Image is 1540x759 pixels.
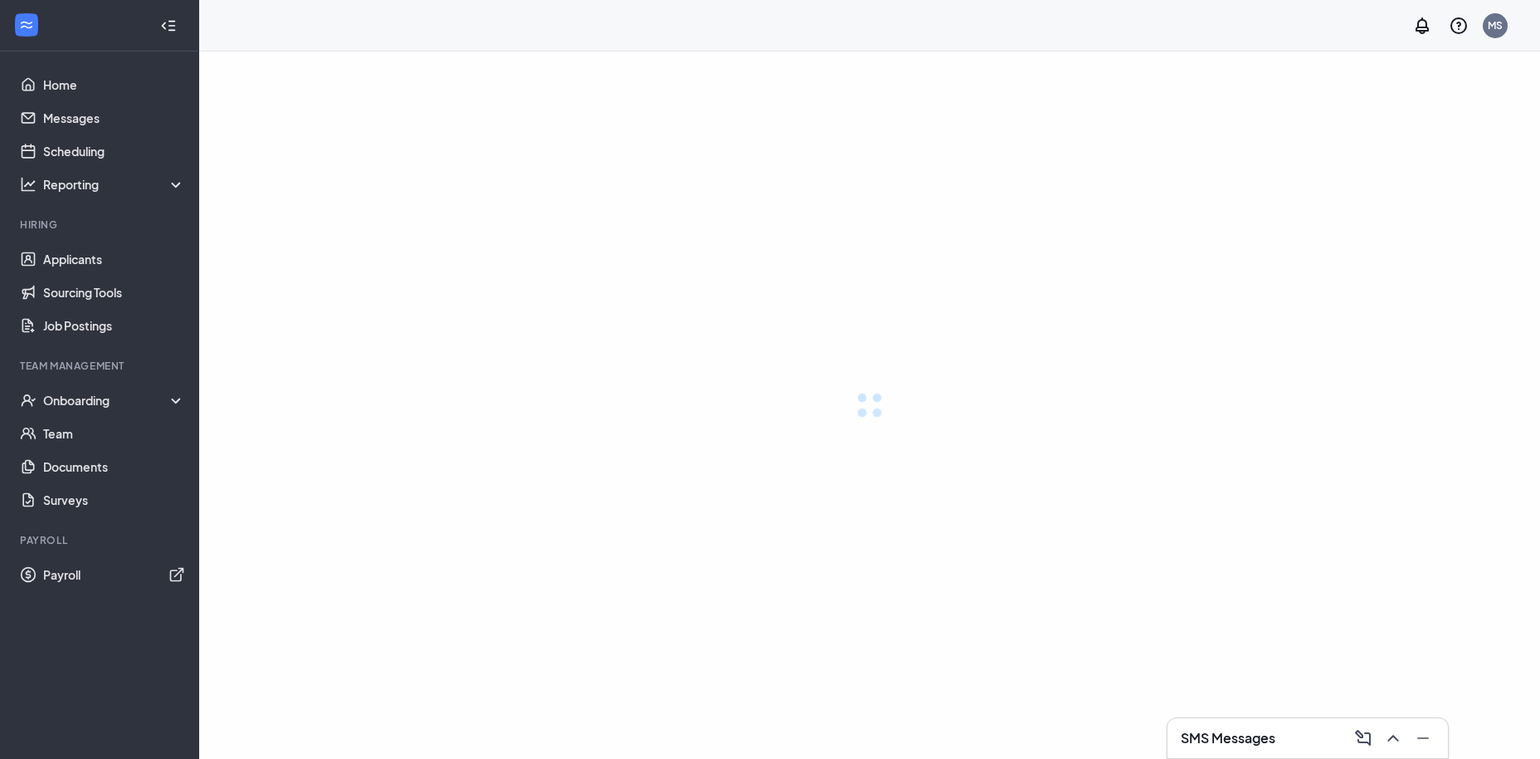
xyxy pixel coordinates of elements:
[43,483,185,517] a: Surveys
[43,242,185,276] a: Applicants
[43,68,185,101] a: Home
[20,392,37,409] svg: UserCheck
[43,135,185,168] a: Scheduling
[43,392,186,409] div: Onboarding
[43,417,185,450] a: Team
[20,218,182,232] div: Hiring
[1383,728,1403,748] svg: ChevronUp
[1488,18,1503,32] div: MS
[1353,728,1373,748] svg: ComposeMessage
[20,176,37,193] svg: Analysis
[18,17,35,33] svg: WorkstreamLogo
[43,309,185,342] a: Job Postings
[43,276,185,309] a: Sourcing Tools
[43,101,185,135] a: Messages
[1412,16,1432,36] svg: Notifications
[43,450,185,483] a: Documents
[1408,725,1435,752] button: Minimize
[1348,725,1375,752] button: ComposeMessage
[1181,729,1275,747] h3: SMS Messages
[1449,16,1469,36] svg: QuestionInfo
[43,558,185,591] a: PayrollExternalLink
[1413,728,1433,748] svg: Minimize
[1378,725,1405,752] button: ChevronUp
[160,17,177,34] svg: Collapse
[20,359,182,373] div: Team Management
[43,176,186,193] div: Reporting
[20,533,182,547] div: Payroll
